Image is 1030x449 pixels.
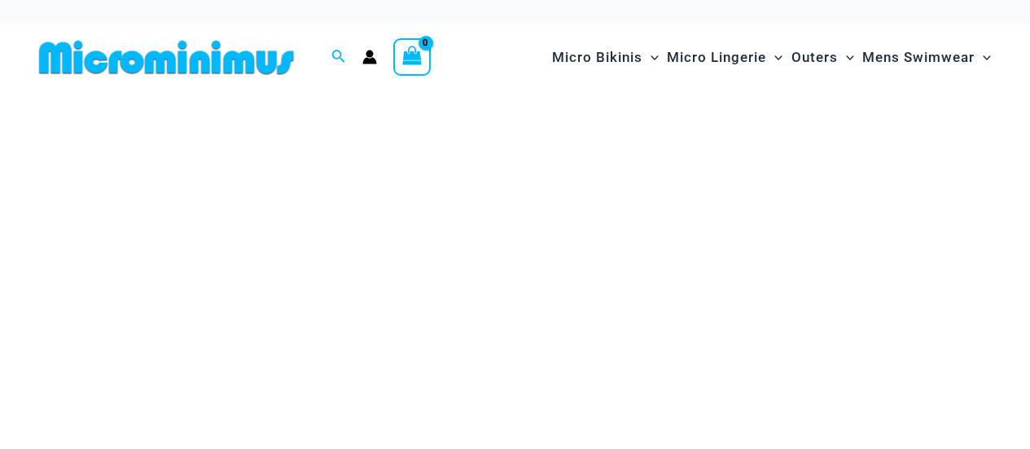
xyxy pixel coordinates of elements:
[33,39,300,76] img: MM SHOP LOGO FLAT
[858,33,995,82] a: Mens SwimwearMenu ToggleMenu Toggle
[667,37,766,78] span: Micro Lingerie
[546,30,997,85] nav: Site Navigation
[838,37,854,78] span: Menu Toggle
[393,38,431,76] a: View Shopping Cart, empty
[975,37,991,78] span: Menu Toggle
[791,37,838,78] span: Outers
[766,37,782,78] span: Menu Toggle
[663,33,787,82] a: Micro LingerieMenu ToggleMenu Toggle
[862,37,975,78] span: Mens Swimwear
[787,33,858,82] a: OutersMenu ToggleMenu Toggle
[331,47,346,68] a: Search icon link
[642,37,659,78] span: Menu Toggle
[552,37,642,78] span: Micro Bikinis
[548,33,663,82] a: Micro BikinisMenu ToggleMenu Toggle
[362,50,377,64] a: Account icon link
